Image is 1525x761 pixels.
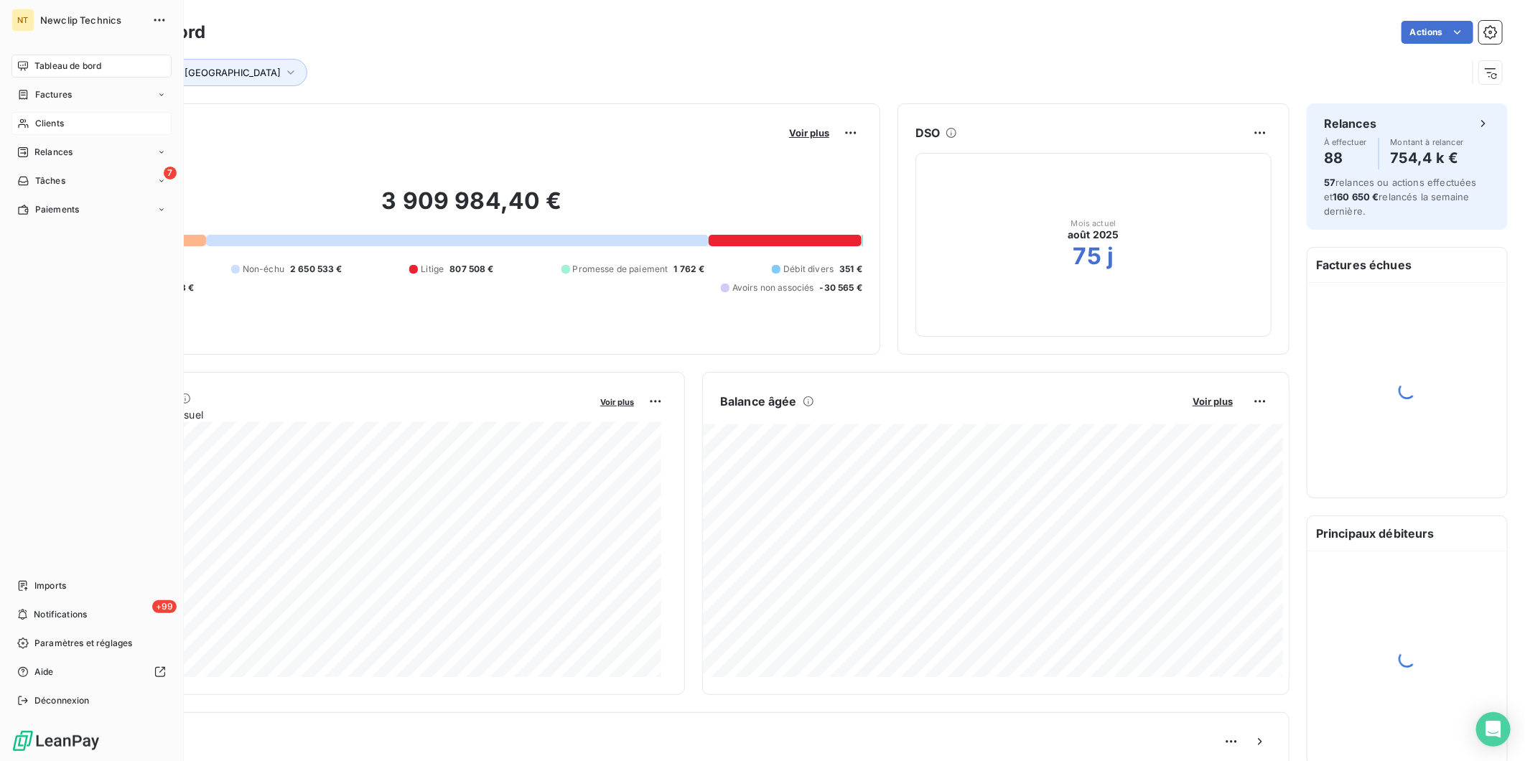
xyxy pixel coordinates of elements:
[11,55,172,78] a: Tableau de bord
[600,397,634,407] span: Voir plus
[34,694,90,707] span: Déconnexion
[35,174,65,187] span: Tâches
[1307,248,1507,282] h6: Factures échues
[1107,242,1114,271] h2: j
[674,263,705,276] span: 1 762 €
[1324,146,1367,169] h4: 88
[1068,228,1119,242] span: août 2025
[732,281,814,294] span: Avoirs non associés
[134,59,307,86] button: Tags : [GEOGRAPHIC_DATA]
[81,187,862,230] h2: 3 909 984,40 €
[40,14,144,26] span: Newclip Technics
[34,666,54,678] span: Aide
[11,198,172,221] a: Paiements
[152,600,177,613] span: +99
[839,263,862,276] span: 351 €
[11,632,172,655] a: Paramètres et réglages
[34,146,73,159] span: Relances
[1073,242,1101,271] h2: 75
[11,141,172,164] a: Relances
[290,263,342,276] span: 2 650 533 €
[1071,219,1116,228] span: Mois actuel
[720,393,797,410] h6: Balance âgée
[1476,712,1511,747] div: Open Intercom Messenger
[11,660,172,683] a: Aide
[1307,516,1507,551] h6: Principaux débiteurs
[34,60,101,73] span: Tableau de bord
[34,608,87,621] span: Notifications
[820,281,862,294] span: -30 565 €
[421,263,444,276] span: Litige
[1188,395,1237,408] button: Voir plus
[596,395,638,408] button: Voir plus
[1324,177,1477,217] span: relances ou actions effectuées et relancés la semaine dernière.
[81,407,590,422] span: Chiffre d'affaires mensuel
[35,203,79,216] span: Paiements
[11,574,172,597] a: Imports
[11,83,172,106] a: Factures
[1402,21,1473,44] button: Actions
[1391,146,1464,169] h4: 754,4 k €
[243,263,284,276] span: Non-échu
[34,579,66,592] span: Imports
[1193,396,1233,407] span: Voir plus
[785,126,834,139] button: Voir plus
[1324,177,1335,188] span: 57
[1391,138,1464,146] span: Montant à relancer
[1333,191,1379,202] span: 160 650 €
[449,263,493,276] span: 807 508 €
[35,117,64,130] span: Clients
[155,67,281,78] span: Tags : [GEOGRAPHIC_DATA]
[789,127,829,139] span: Voir plus
[11,729,101,752] img: Logo LeanPay
[783,263,834,276] span: Débit divers
[11,112,172,135] a: Clients
[34,637,132,650] span: Paramètres et réglages
[11,9,34,32] div: NT
[915,124,940,141] h6: DSO
[1324,115,1376,132] h6: Relances
[573,263,668,276] span: Promesse de paiement
[164,167,177,179] span: 7
[35,88,72,101] span: Factures
[11,169,172,192] a: 7Tâches
[1324,138,1367,146] span: À effectuer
